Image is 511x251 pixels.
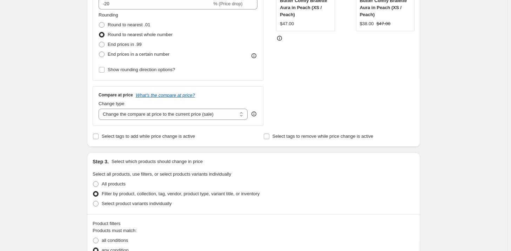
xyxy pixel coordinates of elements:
strike: $47.00 [376,20,390,27]
h2: Step 3. [93,158,109,165]
span: Show rounding direction options? [108,67,175,72]
div: help [250,110,257,117]
span: Select tags to add while price change is active [102,134,195,139]
p: Select which products should change in price [112,158,203,165]
div: $47.00 [280,20,294,27]
div: Product filters [93,220,415,227]
span: all conditions [102,238,128,243]
h3: Compare at price [99,92,133,98]
span: Select tags to remove while price change is active [273,134,374,139]
span: All products [102,181,126,186]
span: Change type [99,101,125,106]
span: End prices in .99 [108,42,142,47]
span: Round to nearest whole number [108,32,173,37]
span: Select product variants individually [102,201,172,206]
span: Select all products, use filters, or select products variants individually [93,171,231,177]
span: Round to nearest .01 [108,22,150,27]
span: End prices in a certain number [108,52,169,57]
span: Products must match: [93,228,137,233]
div: $38.00 [360,20,374,27]
span: Rounding [99,12,118,18]
span: % (Price drop) [213,1,242,6]
span: Filter by product, collection, tag, vendor, product type, variant title, or inventory [102,191,260,196]
button: What's the compare at price? [136,93,195,98]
